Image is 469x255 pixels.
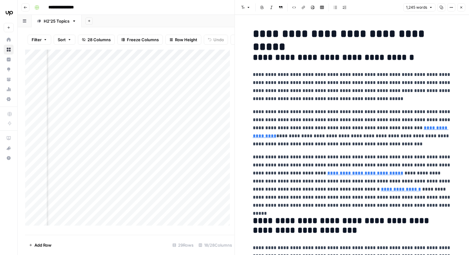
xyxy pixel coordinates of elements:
[4,74,14,84] a: Your Data
[54,35,75,45] button: Sort
[44,18,69,24] div: H2'25 Topics
[78,35,115,45] button: 28 Columns
[34,242,51,248] span: Add Row
[204,35,228,45] button: Undo
[406,5,427,10] span: 1,245 words
[32,15,82,27] a: H2'25 Topics
[4,7,15,18] img: Upwork Logo
[4,84,14,94] a: Usage
[58,37,66,43] span: Sort
[4,5,14,20] button: Workspace: Upwork
[4,64,14,74] a: Opportunities
[25,240,55,250] button: Add Row
[196,240,234,250] div: 18/28 Columns
[87,37,111,43] span: 28 Columns
[165,35,201,45] button: Row Height
[117,35,163,45] button: Freeze Columns
[403,3,435,11] button: 1,245 words
[4,143,14,153] button: What's new?
[4,133,14,143] a: AirOps Academy
[4,94,14,104] a: Settings
[213,37,224,43] span: Undo
[4,35,14,45] a: Home
[4,55,14,64] a: Insights
[127,37,159,43] span: Freeze Columns
[4,153,14,163] button: Help + Support
[32,37,42,43] span: Filter
[175,37,197,43] span: Row Height
[4,143,13,153] div: What's new?
[170,240,196,250] div: 29 Rows
[4,45,14,55] a: Browse
[28,35,51,45] button: Filter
